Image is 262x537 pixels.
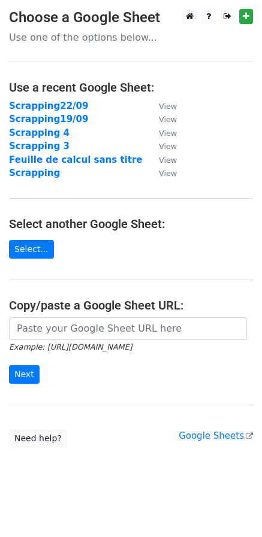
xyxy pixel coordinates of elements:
small: View [159,102,177,111]
small: View [159,129,177,138]
small: View [159,142,177,151]
a: View [147,101,177,111]
a: Google Sheets [179,430,253,441]
a: Scrapping19/09 [9,114,88,125]
a: Feuille de calcul sans titre [9,154,142,165]
h4: Select another Google Sheet: [9,217,253,231]
a: Scrapping 3 [9,141,70,151]
small: View [159,169,177,178]
a: View [147,141,177,151]
h4: Copy/paste a Google Sheet URL: [9,298,253,313]
a: Scrapping [9,168,60,178]
a: Need help? [9,429,67,448]
small: View [159,115,177,124]
small: View [159,156,177,165]
a: View [147,154,177,165]
a: Scrapping 4 [9,128,70,138]
a: Select... [9,240,54,259]
h3: Choose a Google Sheet [9,9,253,26]
input: Paste your Google Sheet URL here [9,317,247,340]
a: View [147,128,177,138]
h4: Use a recent Google Sheet: [9,80,253,95]
a: View [147,168,177,178]
a: Scrapping22/09 [9,101,88,111]
small: Example: [URL][DOMAIN_NAME] [9,342,132,351]
input: Next [9,365,40,384]
p: Use one of the options below... [9,31,253,44]
a: View [147,114,177,125]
